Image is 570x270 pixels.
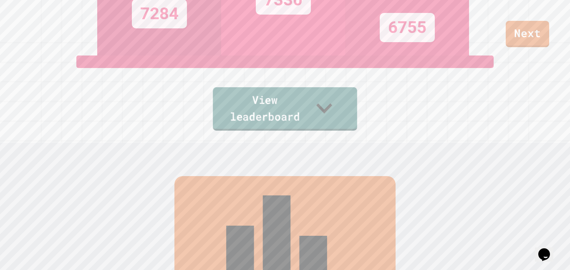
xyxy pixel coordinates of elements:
a: Next [506,21,549,47]
a: View leaderboard [213,87,357,131]
iframe: chat widget [535,237,562,262]
div: 6755 [380,13,435,42]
